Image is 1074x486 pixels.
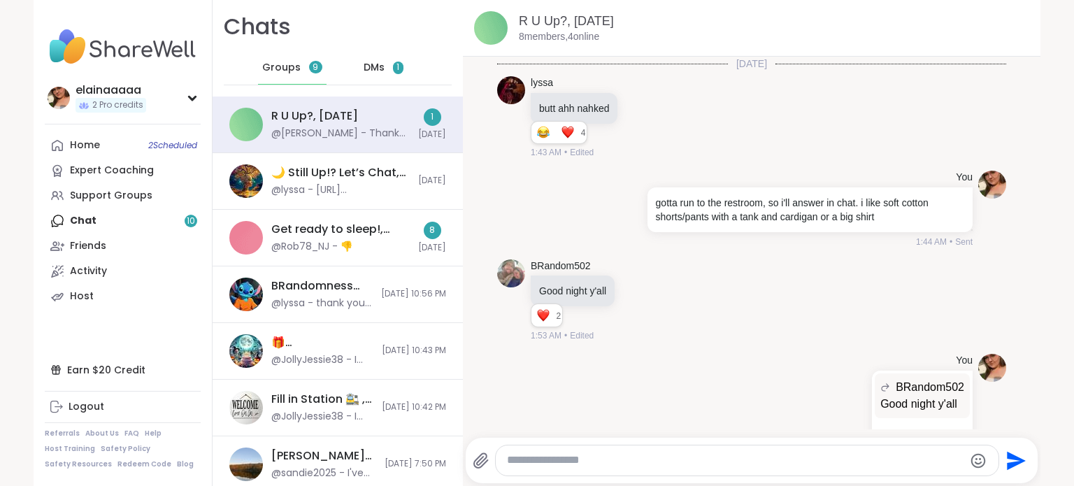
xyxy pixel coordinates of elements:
div: Activity [70,264,107,278]
div: 8 [424,222,441,239]
div: @[PERSON_NAME] - Thank you for the readings [DATE] [PERSON_NAME]! [271,127,410,141]
img: https://sharewell-space-live.sfo3.digitaloceanspaces.com/user-generated/127af2b2-1259-4cf0-9fd7-7... [497,259,525,287]
p: butt ahh nahked [539,101,609,115]
div: @JollyJessie38 - I have sessions for anyone that need them [DATE] and [DATE] almost all day and t... [271,410,373,424]
p: gotta run to the restroom, so i'll answer in chat. i like soft cotton shorts/pants with a tank an... [656,196,964,224]
span: 2 Pro credits [92,99,143,111]
textarea: Type your message [507,453,964,468]
span: Sent [955,236,973,248]
span: Edited [570,146,594,159]
div: Friends [70,239,106,253]
span: [DATE] [418,175,446,187]
span: 1:43 AM [531,146,561,159]
iframe: Spotlight [392,62,403,73]
img: https://sharewell-space-live.sfo3.digitaloceanspaces.com/user-generated/b06f800e-e85b-4edd-a3a5-6... [978,354,1006,382]
a: FAQ [124,429,139,438]
span: DMs [364,61,385,75]
img: ShareWell Nav Logo [45,22,201,71]
p: 8 members, 4 online [519,30,599,44]
div: @sandie2025 - I've got to go to put my daughter to bed. Thanks for hosting [PERSON_NAME]! [271,466,376,480]
div: [PERSON_NAME] Wizard’s Evening Hangout Den 🐺🪄, [DATE] [271,448,376,464]
div: Reaction list [531,122,581,144]
div: 🎁 [PERSON_NAME]’s Spooktacular Birthday Party 🎃 , [DATE] [271,335,373,350]
div: Host [70,290,94,303]
span: Groups [262,61,301,75]
span: 2 Scheduled [148,140,197,151]
h1: Chats [224,11,291,43]
img: R U Up?, Oct 14 [229,108,263,141]
div: Earn $20 Credit [45,357,201,383]
img: Wolff Wizard’s Evening Hangout Den 🐺🪄, Oct 13 [229,448,263,481]
div: Home [70,138,100,152]
a: Home2Scheduled [45,133,201,158]
button: Send [999,445,1031,476]
span: [DATE] [418,129,446,141]
a: BRandom502 [531,259,591,273]
button: Emoji picker [970,452,987,469]
div: Expert Coaching [70,164,154,178]
span: 1:44 AM [916,236,947,248]
div: @Rob78_NJ - 👎 [271,240,352,254]
p: Good night y'all [880,396,964,413]
a: Help [145,429,162,438]
a: Safety Resources [45,459,112,469]
span: Edited [570,329,594,342]
span: • [950,236,952,248]
a: Support Groups [45,183,201,208]
button: Reactions: love [560,127,575,138]
img: R U Up?, Oct 14 [474,11,508,45]
a: Referrals [45,429,80,438]
span: 4 [581,127,587,139]
span: • [564,329,567,342]
a: About Us [85,429,119,438]
div: BRandomness last call, [DATE] [271,278,373,294]
div: @lyssa - [URL][DOMAIN_NAME] [271,183,410,197]
span: BRandom502 [896,379,964,396]
div: R U Up?, [DATE] [271,108,358,124]
div: Get ready to sleep!, [DATE] [271,222,410,237]
span: [DATE] 10:56 PM [381,288,446,300]
span: [DATE] 7:50 PM [385,458,446,470]
span: [DATE] [418,242,446,254]
img: 🌙 Still Up!? Let’s Chat, Chill, Get Real, Oct 13 [229,164,263,198]
a: Logout [45,394,201,420]
span: 2 [556,310,562,322]
h4: You [956,171,973,185]
span: • [564,146,567,159]
p: night [880,427,964,441]
div: 1 [424,108,441,126]
a: Host [45,284,201,309]
span: 1:53 AM [531,329,561,342]
span: [DATE] 10:42 PM [382,401,446,413]
a: Expert Coaching [45,158,201,183]
button: Reactions: haha [536,127,550,138]
img: Fill in Station 🚉 , Oct 13 [229,391,263,424]
div: @lyssa - thank you [PERSON_NAME] [271,296,373,310]
p: Good night y'all [539,284,606,298]
a: Redeem Code [117,459,171,469]
div: Logout [69,400,104,414]
div: 🌙 Still Up!? Let’s Chat, Chill, Get Real, [DATE] [271,165,410,180]
img: elainaaaaa [48,87,70,109]
span: [DATE] [728,57,775,71]
span: 9 [313,62,318,73]
img: 🎁 Lynette’s Spooktacular Birthday Party 🎃 , Oct 11 [229,334,263,368]
div: Support Groups [70,189,152,203]
a: Safety Policy [101,444,150,454]
a: R U Up?, [DATE] [519,14,614,28]
h4: You [956,354,973,368]
img: BRandomness last call, Oct 13 [229,278,263,311]
a: Host Training [45,444,95,454]
img: https://sharewell-space-live.sfo3.digitaloceanspaces.com/user-generated/b06f800e-e85b-4edd-a3a5-6... [978,171,1006,199]
div: elainaaaaa [76,83,146,98]
div: Reaction list [531,304,556,327]
a: Blog [177,459,194,469]
span: [DATE] 10:43 PM [382,345,446,357]
button: Reactions: love [536,310,550,321]
a: lyssa [531,76,553,90]
img: Get ready to sleep!, Oct 13 [229,221,263,255]
a: Friends [45,234,201,259]
img: https://sharewell-space-live.sfo3.digitaloceanspaces.com/user-generated/5ec7d22b-bff4-42bd-9ffa-4... [497,76,525,104]
div: Fill in Station 🚉 , [DATE] [271,392,373,407]
div: @JollyJessie38 - I have sessions for anyone that need them [DATE] and [DATE] almost all day and t... [271,353,373,367]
